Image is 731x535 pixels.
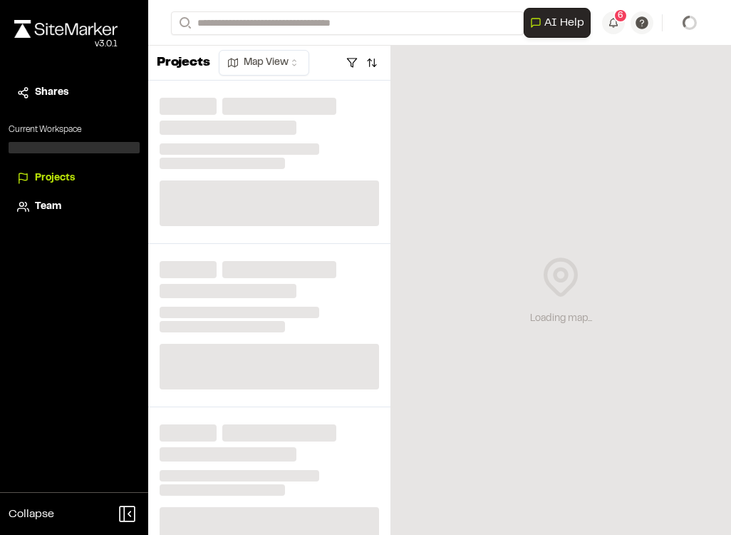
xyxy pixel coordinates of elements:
button: Search [171,11,197,35]
div: Loading map... [530,311,592,327]
p: Current Workspace [9,123,140,136]
span: Shares [35,85,68,101]
div: Oh geez...please don't... [14,38,118,51]
button: 6 [602,11,625,34]
div: Open AI Assistant [524,8,596,38]
span: Collapse [9,506,54,523]
a: Team [17,199,131,215]
span: AI Help [544,14,584,31]
img: rebrand.png [14,20,118,38]
a: Shares [17,85,131,101]
a: Projects [17,170,131,186]
span: Team [35,199,61,215]
span: 6 [618,9,623,22]
span: Projects [35,170,75,186]
p: Projects [157,53,210,73]
button: Open AI Assistant [524,8,591,38]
